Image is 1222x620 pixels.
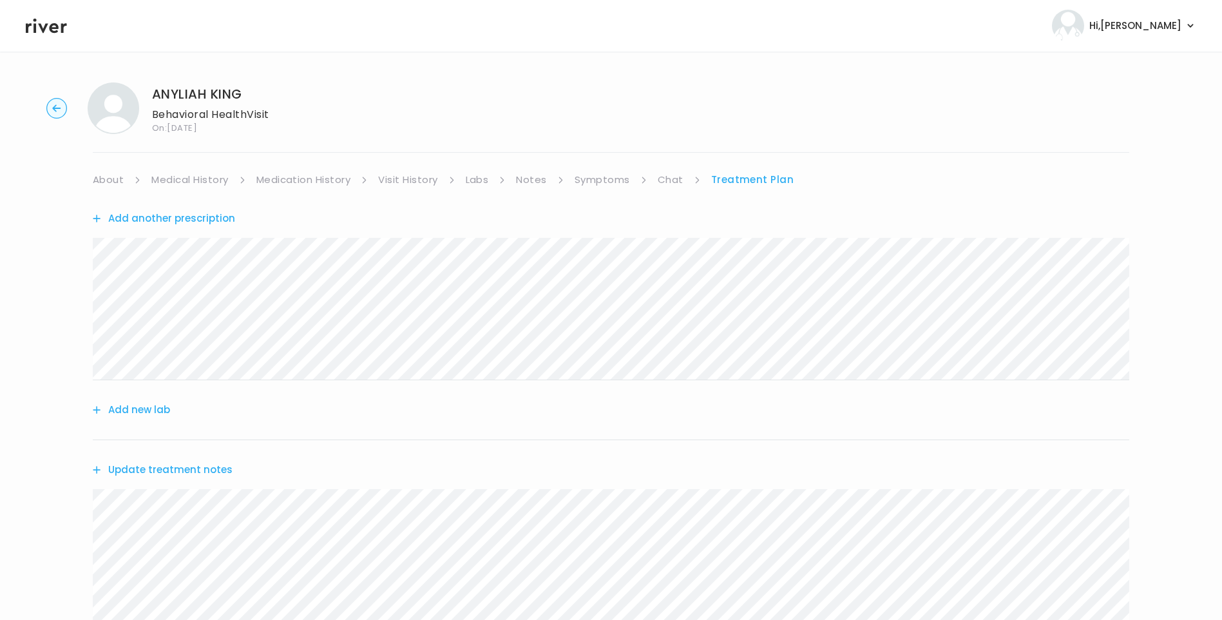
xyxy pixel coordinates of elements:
a: Notes [516,171,546,189]
a: Chat [658,171,683,189]
button: Add another prescription [93,209,235,228]
a: Treatment Plan [711,171,794,189]
a: Symptoms [575,171,630,189]
a: Labs [466,171,489,189]
a: Medication History [256,171,351,189]
span: Hi, [PERSON_NAME] [1089,17,1181,35]
a: Medical History [151,171,228,189]
button: user avatarHi,[PERSON_NAME] [1052,10,1196,42]
a: Visit History [378,171,437,189]
button: Update treatment notes [93,461,233,479]
img: user avatar [1052,10,1084,42]
img: ANYLIAH KING [88,82,139,134]
h1: ANYLIAH KING [152,85,269,103]
button: Add new lab [93,401,170,419]
p: Behavioral Health Visit [152,106,269,124]
span: On: [DATE] [152,124,269,132]
a: About [93,171,124,189]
